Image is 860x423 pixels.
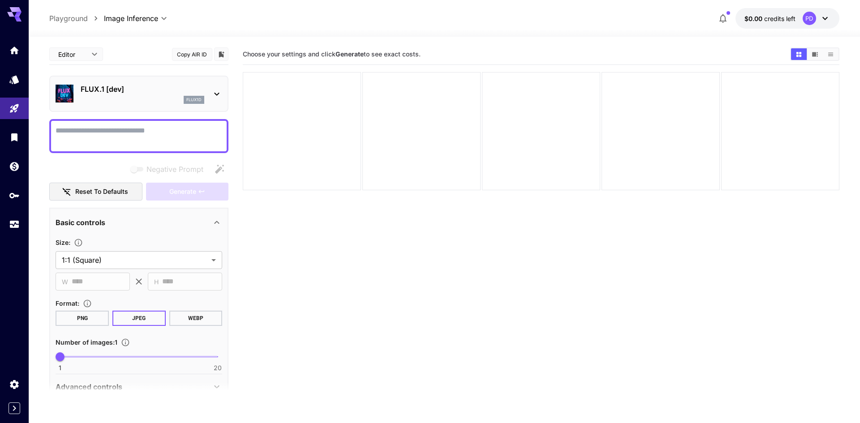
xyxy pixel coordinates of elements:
div: Playground [9,103,20,114]
span: credits left [764,15,795,22]
span: Negative Prompt [146,164,203,175]
span: Editor [58,50,86,59]
b: Generate [335,50,364,58]
span: 1:1 (Square) [62,255,208,265]
a: Playground [49,13,88,24]
span: 20 [214,363,222,372]
nav: breadcrumb [49,13,104,24]
span: Negative prompts are not compatible with the selected model. [129,163,211,175]
p: Basic controls [56,217,105,228]
span: 1 [59,363,61,372]
div: Basic controls [56,212,222,233]
span: Format : [56,299,79,307]
div: Library [9,132,20,143]
span: Number of images : 1 [56,338,117,346]
div: Advanced controls [56,376,222,397]
button: WEBP [169,311,223,326]
button: Copy AIR ID [172,48,212,61]
button: Show media in list view [823,48,838,60]
span: W [62,277,68,287]
div: Wallet [9,161,20,172]
div: FLUX.1 [dev]flux1d [56,80,222,107]
div: PD [803,12,816,25]
button: Show media in video view [807,48,823,60]
span: Image Inference [104,13,158,24]
button: PNG [56,311,109,326]
span: Size : [56,239,70,246]
button: Adjust the dimensions of the generated image by specifying its width and height in pixels, or sel... [70,238,86,247]
div: Show media in grid viewShow media in video viewShow media in list view [790,47,839,61]
p: flux1d [186,97,202,103]
button: Reset to defaults [49,183,142,201]
button: Specify how many images to generate in a single request. Each image generation will be charged se... [117,338,133,347]
button: Expand sidebar [9,402,20,414]
div: $0.00 [744,14,795,23]
button: JPEG [112,311,166,326]
div: API Keys [9,190,20,201]
span: $0.00 [744,15,764,22]
div: Models [9,74,20,85]
div: Usage [9,219,20,230]
span: Choose your settings and click to see exact costs. [243,50,421,58]
p: FLUX.1 [dev] [81,84,204,94]
span: H [154,277,159,287]
div: Settings [9,379,20,390]
div: Home [9,45,20,56]
button: Show media in grid view [791,48,807,60]
button: $0.00PD [735,8,839,29]
button: Choose the file format for the output image. [79,299,95,308]
button: Add to library [217,49,225,60]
